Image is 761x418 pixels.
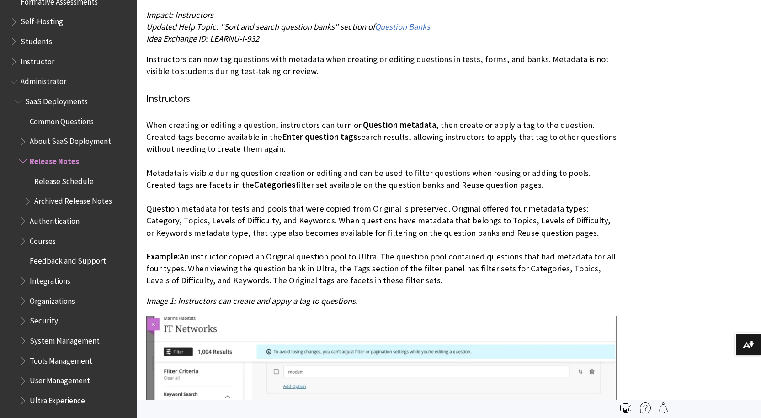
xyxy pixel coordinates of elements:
span: Ultra Experience [30,393,85,405]
span: Release Notes [30,153,79,166]
span: Courses [30,233,56,246]
h4: Instructors [146,91,617,106]
span: Students [21,34,52,46]
span: Authentication [30,213,80,226]
span: System Management [30,333,100,345]
span: Tools Management [30,353,92,365]
span: Updated Help Topic: "Sort and search question banks" section of [146,21,375,32]
span: SaaS Deployments [25,94,88,106]
img: Print [620,402,631,413]
span: Image 1: Instructors can create and apply a tag to questions. [146,296,358,306]
p: Instructors can now tag questions with metadata when creating or editing questions in tests, form... [146,53,617,77]
span: Release Schedule [34,174,94,186]
span: Categories [254,180,296,190]
span: Example: [146,251,180,262]
span: Security [30,313,58,326]
span: Feedback and Support [30,254,106,266]
img: More help [640,402,651,413]
span: Self-Hosting [21,14,63,26]
span: Instructor [21,54,54,66]
span: Common Questions [30,114,94,126]
span: Question metadata [363,120,436,130]
span: Archived Release Notes [34,194,112,206]
span: Integrations [30,273,70,286]
span: Impact: Instructors [146,10,213,20]
span: Idea Exchange ID: LEARNU-I-932 [146,33,259,44]
span: Enter question tags [282,132,357,142]
span: About SaaS Deployment [30,134,111,146]
span: User Management [30,373,90,386]
p: When creating or editing a question, instructors can turn on , then create or apply a tag to the ... [146,119,617,286]
img: Follow this page [658,402,669,413]
span: Administrator [21,74,66,86]
a: Question Banks [375,21,430,32]
span: Organizations [30,293,75,306]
